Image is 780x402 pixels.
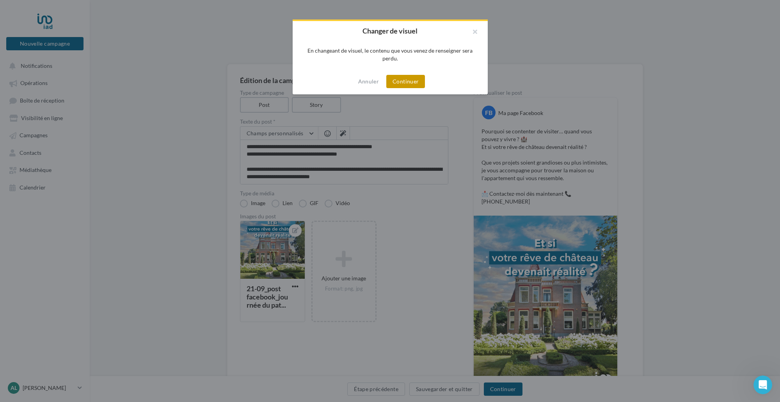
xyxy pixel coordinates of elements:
button: go back [5,3,20,18]
h2: Changer de visuel [305,27,475,34]
div: En changeant de visuel, le contenu que vous venez de renseigner sera perdu. [305,47,475,62]
div: Fermer [249,3,263,17]
button: Annuler [355,77,382,86]
button: Réduire la fenêtre [235,3,249,18]
iframe: Intercom live chat [753,375,772,394]
button: Continuer [386,75,425,88]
